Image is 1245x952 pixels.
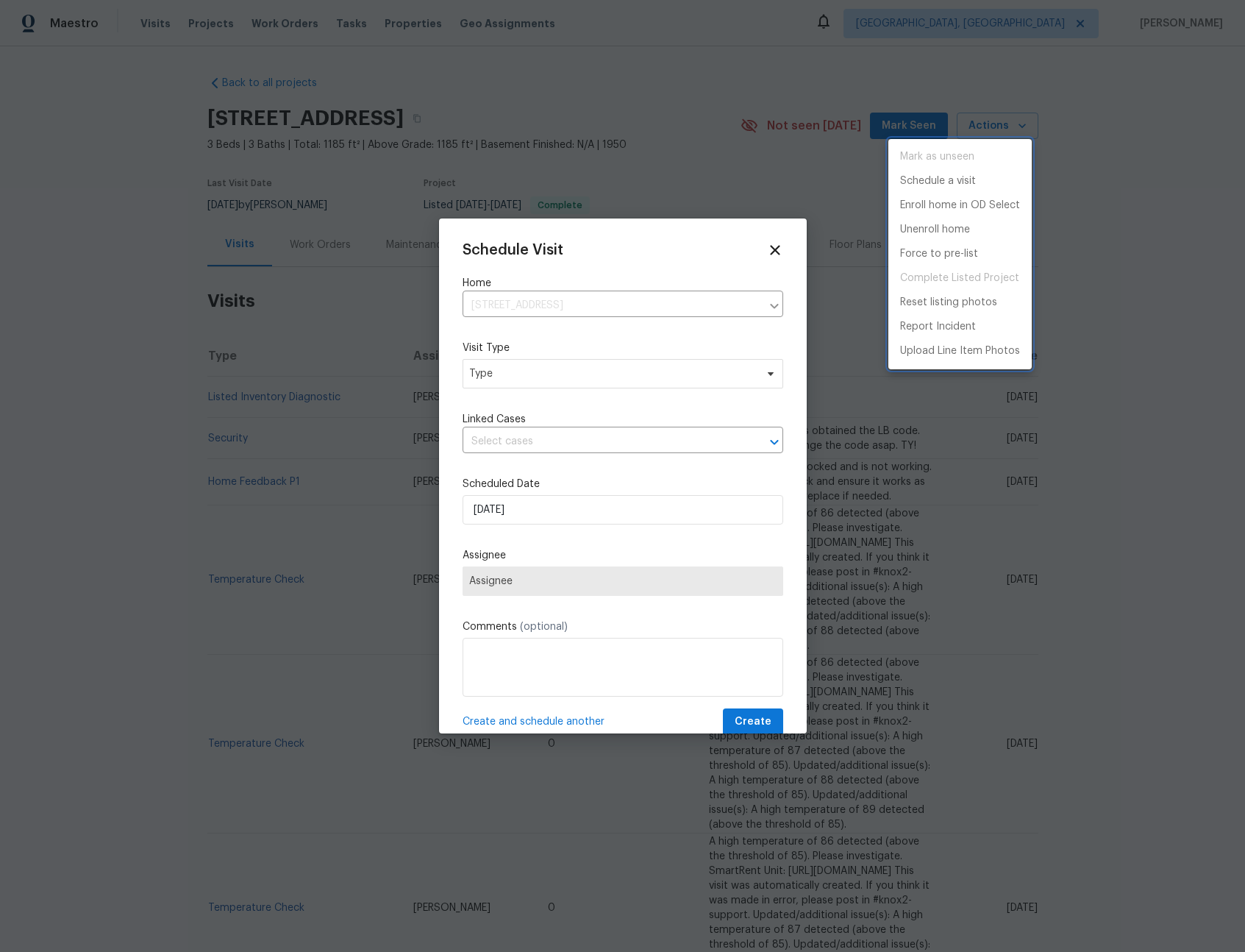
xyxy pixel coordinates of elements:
[900,319,976,335] p: Report Incident
[900,295,997,310] p: Reset listing photos
[900,344,1020,359] p: Upload Line Item Photos
[900,198,1020,213] p: Enroll home in OD Select
[900,246,978,262] p: Force to pre-list
[900,174,976,189] p: Schedule a visit
[900,222,970,238] p: Unenroll home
